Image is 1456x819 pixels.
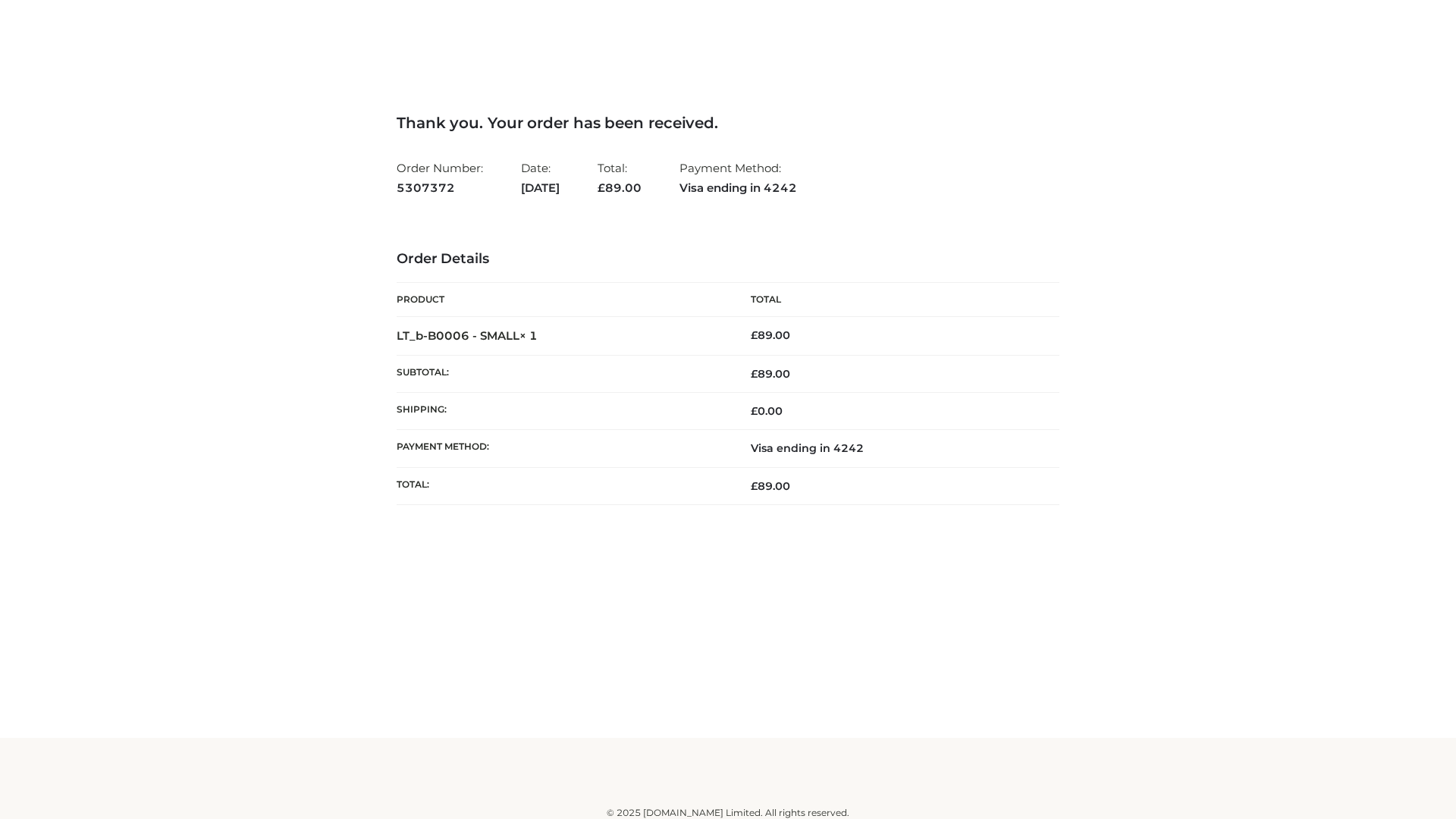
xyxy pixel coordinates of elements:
th: Subtotal: [397,355,728,392]
strong: [DATE] [521,178,560,198]
th: Total [728,283,1059,317]
th: Payment method: [397,430,728,467]
strong: 5307372 [397,178,483,198]
span: £ [598,180,605,195]
span: £ [751,479,758,493]
li: Date: [521,155,560,201]
th: Shipping: [397,393,728,430]
strong: Visa ending in 4242 [679,178,797,198]
bdi: 89.00 [751,328,790,342]
span: 89.00 [751,479,790,493]
li: Total: [598,155,642,201]
span: £ [751,404,758,418]
h3: Order Details [397,251,1059,268]
h3: Thank you. Your order has been received. [397,114,1059,132]
th: Product [397,283,728,317]
span: £ [751,367,758,381]
li: Payment Method: [679,155,797,201]
span: 89.00 [598,180,642,195]
td: Visa ending in 4242 [728,430,1059,467]
th: Total: [397,467,728,504]
strong: × 1 [519,328,538,343]
span: 89.00 [751,367,790,381]
strong: LT_b-B0006 - SMALL [397,328,538,343]
bdi: 0.00 [751,404,783,418]
span: £ [751,328,758,342]
li: Order Number: [397,155,483,201]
